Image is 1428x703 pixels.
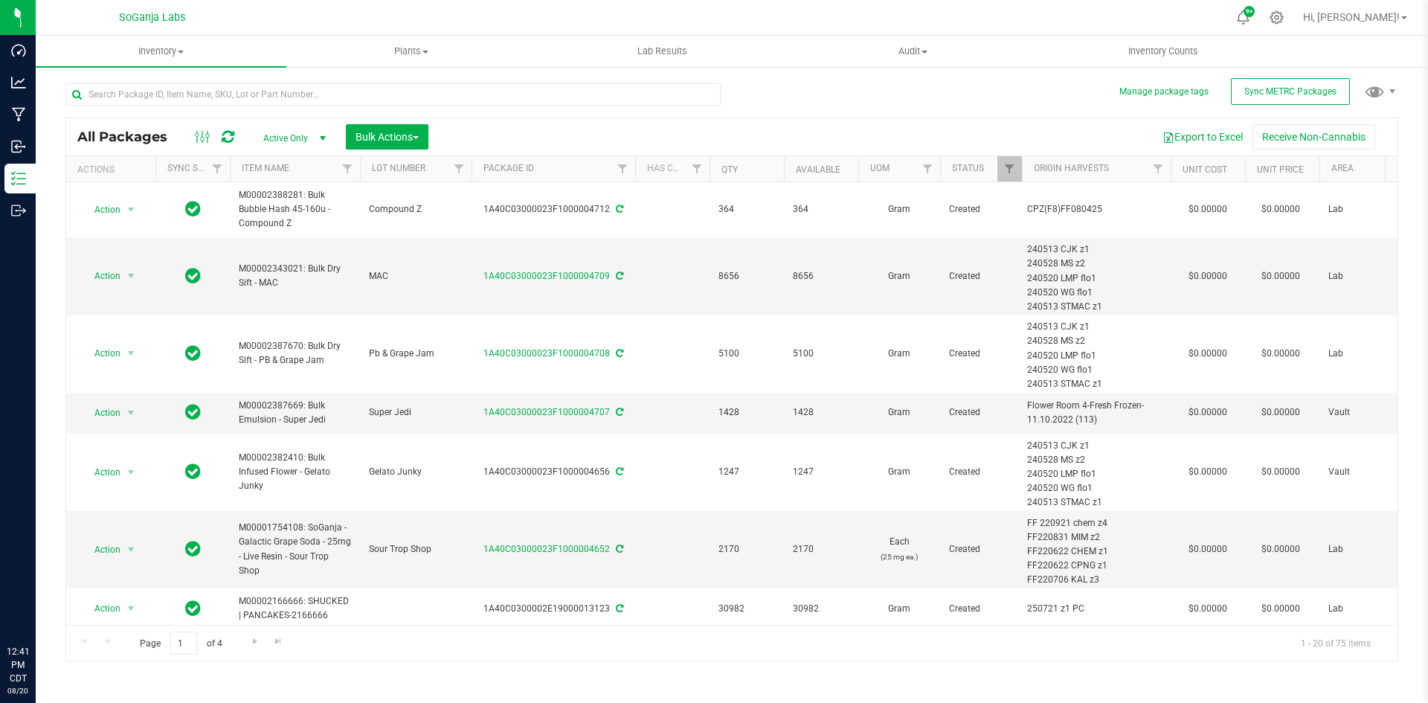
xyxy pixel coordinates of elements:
[1303,11,1400,23] span: Hi, [PERSON_NAME]!
[122,462,141,483] span: select
[870,163,890,173] a: UOM
[721,164,738,175] a: Qty
[1027,516,1166,530] div: FF 220921 chem z4
[1171,511,1245,588] td: $0.00000
[122,402,141,423] span: select
[239,262,351,290] span: M00002343021: Bulk Dry Sift - MAC
[205,156,230,182] a: Filter
[1328,602,1422,616] span: Lab
[1027,349,1166,363] div: 240520 LMP flo1
[239,451,351,494] span: M00002382410: Bulk Infused Flower - Gelato Junky
[1027,530,1166,545] div: FF220831 MIM z2
[788,45,1038,58] span: Audit
[11,171,26,186] inline-svg: Inventory
[15,584,59,629] iframe: Resource center
[483,407,610,417] a: 1A40C03000023F1000004707
[77,164,149,175] div: Actions
[119,11,185,24] span: SoGanja Labs
[11,75,26,90] inline-svg: Analytics
[1254,461,1308,483] span: $0.00000
[614,204,623,214] span: Sync from Compliance System
[122,539,141,560] span: select
[793,269,849,283] span: 8656
[614,544,623,554] span: Sync from Compliance System
[447,156,472,182] a: Filter
[537,36,788,67] a: Lab Results
[483,348,610,359] a: 1A40C03000023F1000004708
[287,45,536,58] span: Plants
[1171,434,1245,511] td: $0.00000
[718,202,775,216] span: 364
[1108,45,1218,58] span: Inventory Counts
[718,405,775,420] span: 1428
[1027,545,1166,559] div: FF220622 CHEM z1
[614,407,623,417] span: Sync from Compliance System
[369,347,463,361] span: Pb & Grape Jam
[122,199,141,220] span: select
[469,465,637,479] div: 1A40C03000023F1000004656
[185,539,201,559] span: In Sync
[81,343,121,364] span: Action
[1328,465,1422,479] span: Vault
[949,405,1013,420] span: Created
[1027,399,1166,427] div: Flower Room 4-Fresh Frozen-11.10.2022 (113)
[793,202,849,216] span: 364
[483,544,610,554] a: 1A40C03000023F1000004652
[7,685,29,696] p: 08/20
[635,156,710,182] th: Has COA
[949,269,1013,283] span: Created
[77,129,182,145] span: All Packages
[1254,598,1308,620] span: $0.00000
[614,348,623,359] span: Sync from Compliance System
[1027,202,1166,216] div: CPZ(F8)FF080425
[122,343,141,364] span: select
[867,602,931,616] span: Gram
[1146,156,1171,182] a: Filter
[81,462,121,483] span: Action
[867,550,931,564] p: (25 mg ea.)
[1027,481,1166,495] div: 240520 WG flo1
[796,164,840,175] a: Available
[1328,347,1422,361] span: Lab
[122,266,141,286] span: select
[1328,405,1422,420] span: Vault
[369,202,463,216] span: Compound Z
[793,602,849,616] span: 30982
[1331,163,1354,173] a: Area
[793,465,849,479] span: 1247
[7,645,29,685] p: 12:41 PM CDT
[788,36,1038,67] a: Audit
[185,266,201,286] span: In Sync
[1231,78,1350,105] button: Sync METRC Packages
[170,632,197,655] input: 1
[369,465,463,479] span: Gelato Junky
[1328,202,1422,216] span: Lab
[1254,402,1308,423] span: $0.00000
[369,269,463,283] span: MAC
[1119,86,1209,98] button: Manage package tags
[1244,86,1337,97] span: Sync METRC Packages
[122,598,141,619] span: select
[244,632,266,652] a: Go to the next page
[1027,377,1166,391] div: 240513 STMAC z1
[949,602,1013,616] span: Created
[1027,272,1166,286] div: 240520 LMP flo1
[1171,315,1245,393] td: $0.00000
[239,399,351,427] span: M00002387669: Bulk Emulsion - Super Jedi
[867,535,931,563] span: Each
[1254,266,1308,287] span: $0.00000
[611,156,635,182] a: Filter
[685,156,710,182] a: Filter
[1027,334,1166,348] div: 240528 MS z2
[718,542,775,556] span: 2170
[1328,542,1422,556] span: Lab
[1267,10,1286,25] div: Manage settings
[268,632,289,652] a: Go to the last page
[1171,238,1245,315] td: $0.00000
[1027,559,1166,573] div: FF220622 CPNG z1
[1027,453,1166,467] div: 240528 MS z2
[793,405,849,420] span: 1428
[1027,257,1166,271] div: 240528 MS z2
[185,598,201,619] span: In Sync
[185,343,201,364] span: In Sync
